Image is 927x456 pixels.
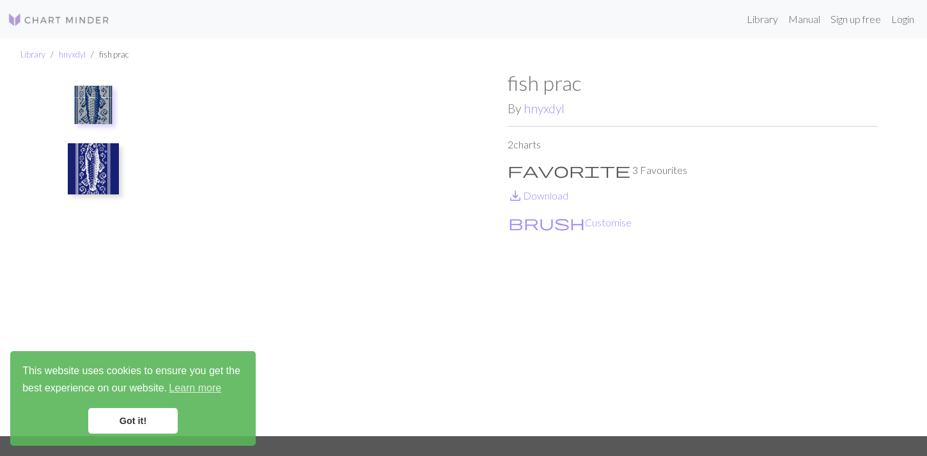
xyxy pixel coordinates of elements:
i: Customise [508,215,585,230]
a: hnyxdyl [59,49,86,59]
a: Manual [783,6,825,32]
i: Download [508,188,523,203]
a: Login [886,6,919,32]
i: Favourite [508,162,630,178]
a: learn more about cookies [167,379,223,398]
a: hnyxdyl [524,101,565,116]
img: fish practice [74,86,113,124]
span: brush [508,214,585,232]
a: Library [742,6,783,32]
h2: By [508,101,878,116]
h1: fish prac [508,71,878,95]
a: Sign up free [825,6,886,32]
img: fish practice [137,71,508,436]
a: DownloadDownload [508,189,568,201]
button: CustomiseCustomise [508,214,632,231]
img: Logo [8,12,110,28]
span: This website uses cookies to ensure you get the best experience on our website. [22,363,244,398]
span: save_alt [508,187,523,205]
a: Library [20,49,45,59]
li: fish prac [86,49,129,61]
div: cookieconsent [10,351,256,446]
p: 3 Favourites [508,162,878,178]
p: 2 charts [508,137,878,152]
img: Copy of fish real [68,143,119,194]
a: dismiss cookie message [88,408,178,434]
span: favorite [508,161,630,179]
